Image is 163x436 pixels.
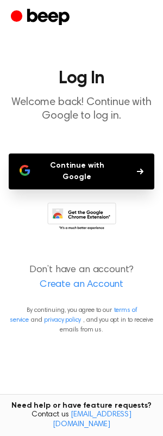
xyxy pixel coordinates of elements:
[44,317,81,323] a: privacy policy
[9,263,154,292] p: Don’t have an account?
[9,305,154,335] p: By continuing, you agree to our and , and you opt in to receive emails from us.
[7,410,156,429] span: Contact us
[9,153,154,189] button: Continue with Google
[9,96,154,123] p: Welcome back! Continue with Google to log in.
[11,7,72,28] a: Beep
[9,70,154,87] h1: Log In
[53,411,131,428] a: [EMAIL_ADDRESS][DOMAIN_NAME]
[11,278,152,292] a: Create an Account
